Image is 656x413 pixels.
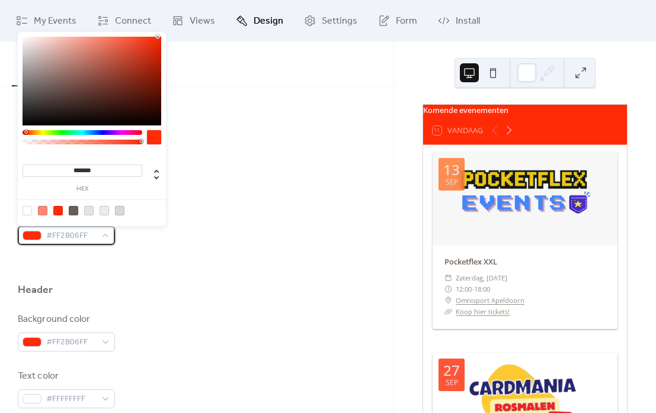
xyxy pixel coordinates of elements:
[444,295,452,306] div: ​
[190,14,215,28] span: Views
[12,41,58,86] button: Colors
[396,14,417,28] span: Form
[46,229,96,243] span: #FF2B06FF
[456,283,472,295] span: 12:00
[254,14,283,28] span: Design
[46,335,96,350] span: #FF2B06FF
[53,206,63,215] div: rgb(255, 43, 6)
[446,179,458,186] div: sep
[423,105,627,116] div: Komende evenementen
[88,5,160,37] a: Connect
[69,206,78,215] div: rgb(106, 93, 83)
[100,206,109,215] div: rgb(237, 236, 235)
[444,256,497,267] a: Pocketflex XXL
[18,369,113,383] div: Text color
[444,272,452,283] div: ​
[295,5,366,37] a: Settings
[23,206,32,215] div: rgb(255, 255, 255)
[163,5,224,37] a: Views
[115,206,124,215] div: rgb(213, 216, 216)
[429,5,489,37] a: Install
[474,283,490,295] span: 18:00
[446,379,458,386] div: sep
[369,5,426,37] a: Form
[472,283,474,295] span: -
[322,14,357,28] span: Settings
[443,363,460,377] div: 27
[18,283,53,297] div: Header
[46,392,96,406] span: #FFFFFFFF
[456,14,480,28] span: Install
[227,5,292,37] a: Design
[456,295,524,306] a: Omnisport Apeldoorn
[444,306,452,317] div: ​
[38,206,47,215] div: rgb(255, 135, 115)
[23,186,142,192] label: hex
[443,163,460,177] div: 13
[7,5,85,37] a: My Events
[84,206,94,215] div: rgb(230, 228, 226)
[456,307,510,316] a: Koop hier tickets!
[34,14,76,28] span: My Events
[18,312,113,327] div: Background color
[115,14,151,28] span: Connect
[456,272,507,283] span: zaterdag, [DATE]
[444,283,452,295] div: ​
